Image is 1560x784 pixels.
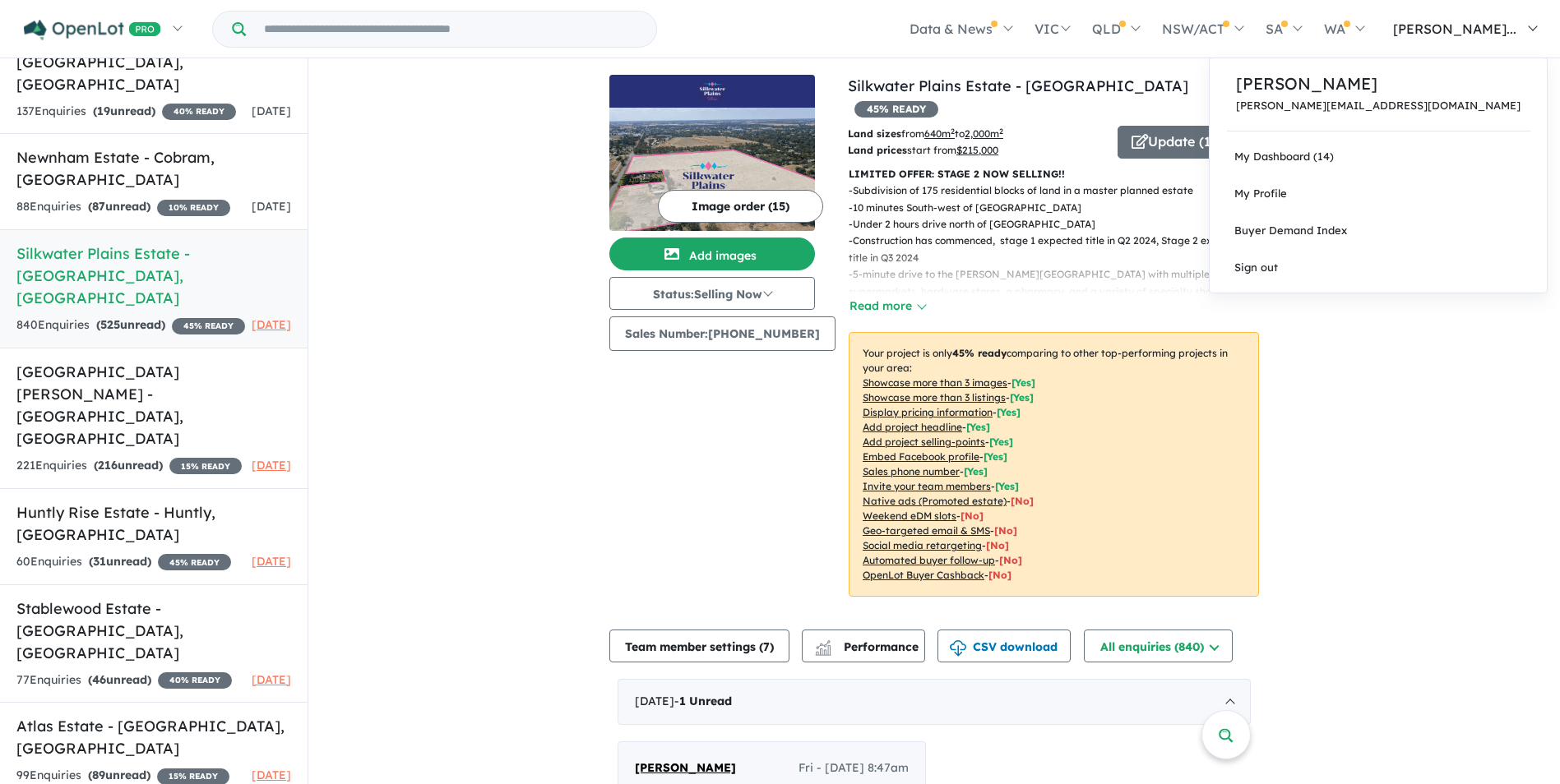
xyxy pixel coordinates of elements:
[1084,630,1233,662] button: All enquiries (840)
[93,554,106,569] span: 31
[252,104,291,118] span: [DATE]
[849,200,1272,216] p: - 10 minutes South-west of [GEOGRAPHIC_DATA]
[863,539,982,551] u: Social media retargeting
[24,20,161,40] img: Openlot PRO Logo White
[252,199,291,214] span: [DATE]
[849,332,1259,597] p: Your project is only comparing to other top-performing projects in your area: - - - - - - - - - -...
[849,297,926,316] button: Read more
[994,524,1017,537] span: [No]
[848,76,1188,95] a: Silkwater Plains Estate - [GEOGRAPHIC_DATA]
[97,104,110,118] span: 19
[249,12,653,47] input: Try estate name, suburb, builder or developer
[955,127,1003,140] span: to
[1118,126,1237,159] button: Update (19)
[16,552,231,572] div: 60 Enquir ies
[966,421,990,433] span: [ Yes ]
[863,495,1007,507] u: Native ads (Promoted estate)
[16,29,291,95] h5: Orchardfield Estate - [GEOGRAPHIC_DATA] , [GEOGRAPHIC_DATA]
[1393,21,1516,37] span: [PERSON_NAME]...
[848,144,907,156] b: Land prices
[96,317,165,332] strong: ( unread)
[952,347,1007,359] b: 45 % ready
[16,597,291,664] h5: Stablewood Estate - [GEOGRAPHIC_DATA] , [GEOGRAPHIC_DATA]
[1210,212,1547,249] a: Buyer Demand Index
[763,639,770,654] span: 7
[16,146,291,191] h5: Newnham Estate - Cobram , [GEOGRAPHIC_DATA]
[863,554,995,566] u: Automated buyer follow-up
[92,672,106,687] span: 46
[1236,71,1521,96] a: [PERSON_NAME]
[999,127,1003,136] sup: 2
[995,480,1019,492] span: [ Yes ]
[162,104,236,120] span: 40 % READY
[169,458,242,474] span: 15 % READY
[863,465,960,477] u: Sales phone number
[16,456,242,476] div: 221 Enquir ies
[158,672,232,689] span: 40 % READY
[863,510,956,522] u: Weekend eDM slots
[956,144,998,156] u: $ 215,000
[658,190,823,223] button: Image order (15)
[88,199,150,214] strong: ( unread)
[689,694,732,708] span: Unread
[849,166,1259,182] p: LIMITED OFFER: STAGE 2 NOW SELLING!!
[100,317,120,332] span: 525
[252,768,291,782] span: [DATE]
[609,277,815,310] button: Status:Selling Now
[635,760,736,775] span: [PERSON_NAME]
[863,376,1007,389] u: Showcase more than 3 images
[609,108,815,231] img: Silkwater Plains Estate - Tatura
[848,142,1105,159] p: start from
[635,694,732,708] span: [DATE] -
[815,645,831,656] img: bar-chart.svg
[1236,99,1521,112] a: [PERSON_NAME][EMAIL_ADDRESS][DOMAIN_NAME]
[92,768,105,782] span: 89
[1011,376,1035,389] span: [ Yes ]
[964,465,988,477] span: [ Yes ]
[16,102,236,122] div: 137 Enquir ies
[1210,249,1547,286] a: Sign out
[924,127,955,140] u: 640 m
[609,75,815,231] a: Silkwater Plains Estate - Tatura LogoSilkwater Plains Estate - Tatura
[863,406,993,418] u: Display pricing information
[863,569,984,581] u: OpenLot Buyer Cashback
[854,101,938,118] span: 45 % READY
[16,361,291,450] h5: [GEOGRAPHIC_DATA][PERSON_NAME] - [GEOGRAPHIC_DATA] , [GEOGRAPHIC_DATA]
[816,640,831,649] img: line-chart.svg
[984,450,1007,463] span: [ Yes ]
[999,554,1022,566] span: [No]
[158,554,231,570] span: 45 % READY
[679,694,686,708] span: 1
[252,672,291,687] span: [DATE]
[252,458,291,473] span: [DATE]
[863,450,979,463] u: Embed Facebook profile
[849,233,1272,266] p: - Construction has commenced, stage 1 expected title in Q2 2024, Stage 2 expected to title in Q3 ...
[951,127,955,136] sup: 2
[252,317,291,332] span: [DATE]
[89,554,151,569] strong: ( unread)
[997,406,1021,418] span: [ Yes ]
[1210,138,1547,175] a: My Dashboard (14)
[1010,391,1034,404] span: [ Yes ]
[848,127,901,140] b: Land sizes
[799,759,909,778] span: Fri - [DATE] 8:47am
[937,630,1071,662] button: CSV download
[863,524,990,537] u: Geo-targeted email & SMS
[849,216,1272,233] p: - Under 2 hours drive north of [GEOGRAPHIC_DATA]
[802,630,925,662] button: Performance
[817,639,919,654] span: Performance
[986,539,1009,551] span: [No]
[88,768,150,782] strong: ( unread)
[863,391,1006,404] u: Showcase more than 3 listings
[988,569,1011,581] span: [No]
[950,640,966,657] img: download icon
[848,126,1105,142] p: from
[616,81,808,101] img: Silkwater Plains Estate - Tatura Logo
[172,318,245,334] span: 45 % READY
[88,672,151,687] strong: ( unread)
[961,510,984,522] span: [No]
[849,182,1272,199] p: - Subdivision of 175 residential blocks of land in a master planned estate
[863,480,991,492] u: Invite your team members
